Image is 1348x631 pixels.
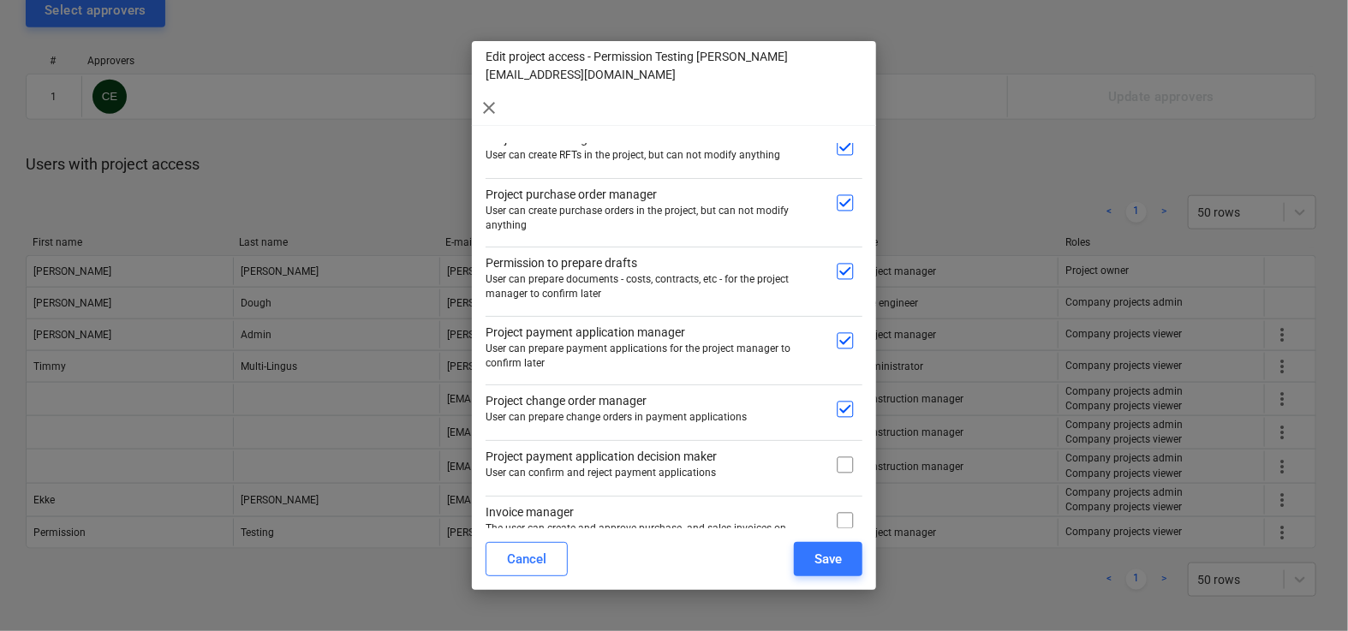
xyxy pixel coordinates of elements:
p: Invoice manager [486,503,821,521]
div: Cancel [507,548,546,570]
p: Project change order manager [486,392,821,410]
p: The user can create and approve purchase- and sales invoices on Planyard. So you can have multipl... [486,521,821,565]
div: Save [814,548,842,570]
p: Edit project access - Permission Testing [PERSON_NAME][EMAIL_ADDRESS][DOMAIN_NAME] [486,48,876,84]
p: Project payment application manager [486,324,821,342]
p: Permission to prepare drafts [486,254,821,272]
p: User can create purchase orders in the project, but can not modify anything [486,204,821,233]
p: Project payment application decision maker [486,448,821,466]
p: User can create RFTs in the project, but can not modify anything [486,148,821,163]
span: close [479,98,499,118]
iframe: Chat Widget [1262,549,1348,631]
button: Save [794,542,862,576]
p: User can prepare change orders in payment applications [486,410,821,425]
p: Project purchase order manager [486,186,821,204]
p: User can prepare documents - costs, contracts, etc - for the project manager to confirm later [486,272,821,301]
p: User can prepare payment applications for the project manager to confirm later [486,342,821,371]
p: User can confirm and reject payment applications [486,466,821,480]
button: Cancel [486,542,568,576]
